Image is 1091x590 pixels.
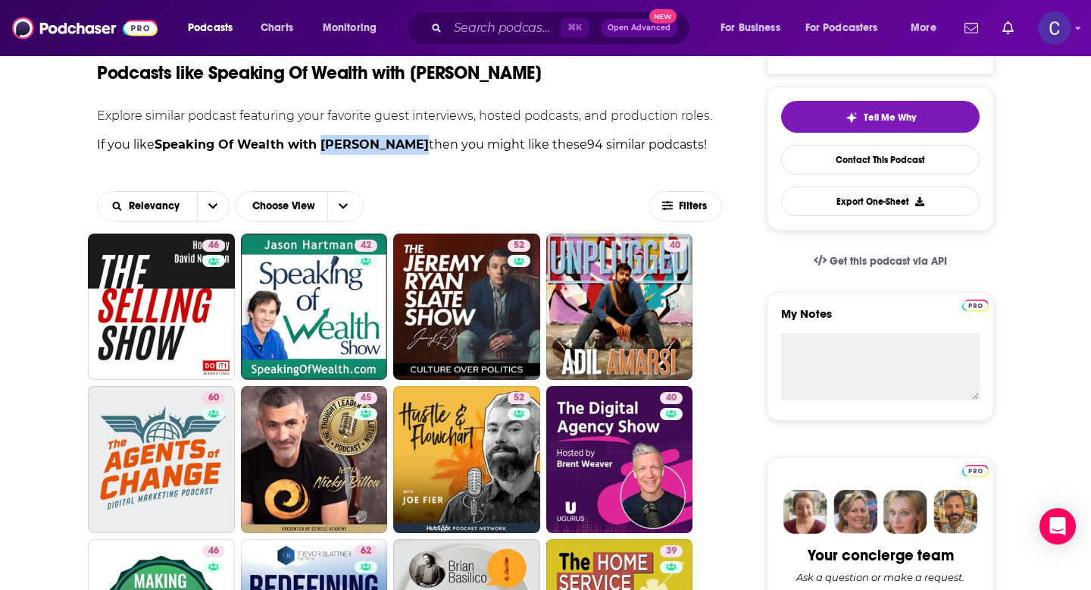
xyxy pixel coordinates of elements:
button: Open AdvancedNew [601,19,677,37]
span: New [649,9,677,24]
img: Podchaser Pro [962,465,989,477]
p: Explore similar podcast featuring your favorite guest interviews, hosted podcasts, and production... [97,108,722,123]
div: Your concierge team [808,546,954,565]
div: Open Intercom Messenger [1039,508,1076,544]
input: Search podcasts, credits, & more... [448,16,561,40]
span: 62 [361,544,371,559]
span: Logged in as publicityxxtina [1038,11,1071,45]
a: 46 [88,234,235,381]
a: 60 [202,392,225,404]
a: Show notifications dropdown [958,15,984,41]
button: open menu [312,16,396,40]
button: Choose View [236,191,364,221]
a: 39 [660,545,683,557]
button: open menu [710,16,799,40]
span: 45 [361,391,371,406]
button: Filters [649,191,722,221]
a: 42 [241,234,388,381]
span: 42 [361,238,371,253]
img: Podchaser - Follow, Share and Rate Podcasts [12,14,158,42]
a: Charts [251,16,302,40]
p: If you like then you might like these 94 similar podcasts ! [97,135,722,155]
span: Open Advanced [608,24,671,32]
img: Podchaser Pro [962,300,989,312]
span: 40 [666,391,677,406]
span: Monitoring [323,17,377,39]
img: Sydney Profile [783,490,827,534]
a: 60 [88,386,235,533]
span: 60 [208,391,219,406]
span: Charts [261,17,293,39]
span: For Business [721,17,780,39]
button: open menu [177,16,252,40]
button: tell me why sparkleTell Me Why [781,101,980,133]
a: Pro website [962,297,989,312]
a: 45 [241,386,388,533]
span: More [911,17,936,39]
span: ⌘ K [561,18,589,38]
img: Barbara Profile [833,490,877,534]
a: 52 [508,240,530,252]
div: Search podcasts, credits, & more... [420,11,705,46]
a: 40 [660,392,683,404]
img: tell me why sparkle [846,111,858,124]
a: 46 [202,545,225,557]
img: User Profile [1038,11,1071,45]
h1: Podcasts like Speaking Of Wealth with [PERSON_NAME] [97,61,542,84]
span: 52 [514,391,524,406]
h2: Choose List sort [97,191,230,221]
label: My Notes [781,306,980,333]
a: Get this podcast via API [802,243,959,280]
span: 40 [670,238,680,253]
a: 45 [355,392,377,404]
button: open menu [796,16,900,40]
a: 46 [202,240,225,252]
strong: Speaking Of Wealth with [PERSON_NAME] [155,137,429,152]
span: Filters [679,201,709,212]
button: open menu [900,16,955,40]
a: 52 [508,392,530,404]
span: Relevancy [129,201,185,212]
span: 52 [514,238,524,253]
a: 52 [393,234,540,381]
div: Ask a question or make a request. [796,571,964,583]
a: 40 [546,234,693,381]
a: Pro website [962,463,989,477]
a: 40 [664,240,686,252]
button: open menu [98,201,197,212]
span: 39 [666,544,677,559]
span: 46 [208,544,219,559]
a: 62 [355,545,377,557]
button: Show profile menu [1038,11,1071,45]
span: Podcasts [188,17,233,39]
span: Get this podcast via API [830,255,947,268]
span: Tell Me Why [864,111,916,124]
span: Choose View [240,193,327,219]
a: 52 [393,386,540,533]
span: For Podcasters [805,17,878,39]
a: 42 [355,240,377,252]
span: 46 [208,238,219,253]
a: 40 [546,386,693,533]
button: open menu [197,192,229,221]
a: Show notifications dropdown [996,15,1020,41]
button: Export One-Sheet [781,187,980,216]
h2: Choose View [236,191,374,221]
img: Jon Profile [933,490,977,534]
img: Jules Profile [883,490,927,534]
a: Contact This Podcast [781,145,980,174]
